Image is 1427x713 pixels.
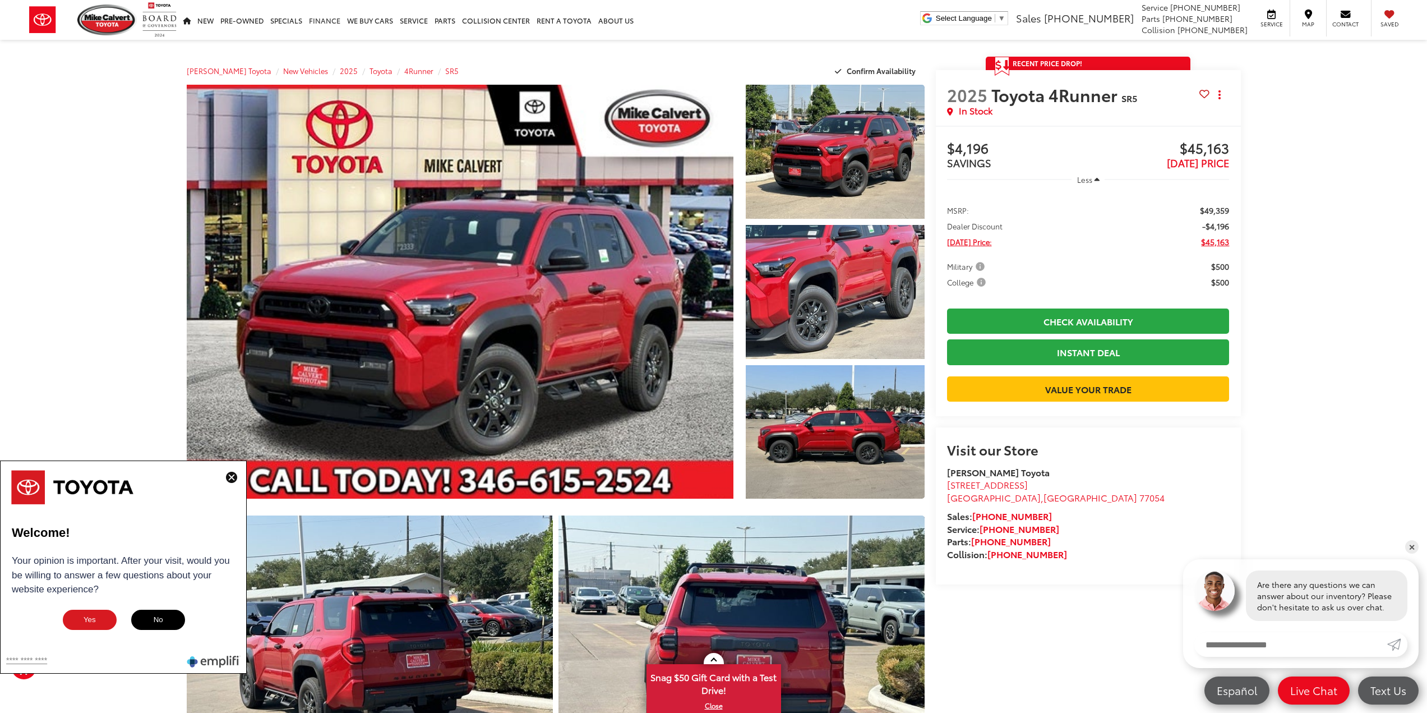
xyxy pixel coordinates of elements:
span: 77054 [1139,491,1165,504]
a: Get Price Drop Alert Recent Price Drop! [986,57,1190,70]
a: Toyota [370,66,392,76]
span: Text Us [1365,683,1412,697]
a: New Vehicles [283,66,328,76]
img: 2025 Toyota 4Runner SR5 [181,82,739,501]
span: Get Price Drop Alert [995,57,1009,76]
a: Submit [1387,632,1407,657]
span: [PHONE_NUMBER] [1177,24,1248,35]
a: Expand Photo 3 [746,365,924,499]
span: Less [1077,174,1092,185]
a: [PERSON_NAME] Toyota [187,66,271,76]
span: $45,163 [1088,141,1230,158]
span: [DATE] PRICE [1167,155,1229,170]
h2: Visit our Store [947,442,1230,457]
span: $500 [1211,277,1229,288]
strong: Parts: [947,535,1051,548]
div: Are there any questions we can answer about our inventory? Please don't hesitate to ask us over c... [1246,571,1407,621]
a: [PHONE_NUMBER] [972,509,1052,522]
span: In Stock [959,104,992,117]
img: Mike Calvert Toyota [77,4,137,35]
a: [PHONE_NUMBER] [987,548,1067,560]
span: Recent Price Drop! [1013,58,1082,68]
span: Military [947,261,987,272]
span: $49,359 [1200,205,1229,216]
a: [PHONE_NUMBER] [980,522,1059,535]
img: Agent profile photo [1194,571,1235,611]
a: [STREET_ADDRESS] [GEOGRAPHIC_DATA],[GEOGRAPHIC_DATA] 77054 [947,478,1165,504]
span: Select Language [936,14,992,22]
a: Instant Deal [947,339,1230,365]
span: [GEOGRAPHIC_DATA] [1043,491,1137,504]
span: Sales [1016,11,1041,25]
a: [PHONE_NUMBER] [971,535,1051,548]
img: 2025 Toyota 4Runner SR5 [744,83,926,220]
span: Toyota 4Runner [991,82,1121,107]
button: Less [1072,169,1105,190]
span: Map [1296,20,1320,28]
span: Confirm Availability [847,66,916,76]
a: Español [1204,677,1269,705]
strong: Service: [947,522,1059,535]
a: Value Your Trade [947,376,1230,402]
span: 2025 [947,82,987,107]
span: [DATE] Price: [947,236,992,247]
span: Español [1211,683,1263,697]
a: Text Us [1358,677,1419,705]
span: $500 [1211,261,1229,272]
img: 2025 Toyota 4Runner SR5 [744,364,926,500]
strong: Sales: [947,509,1052,522]
span: Parts [1142,13,1160,24]
span: SAVINGS [947,155,991,170]
span: Saved [1377,20,1402,28]
input: Enter your message [1194,632,1387,657]
span: Live Chat [1285,683,1343,697]
span: [STREET_ADDRESS] [947,478,1028,491]
span: Dealer Discount [947,220,1003,232]
span: $4,196 [947,141,1088,158]
a: Select Language​ [936,14,1005,22]
span: Service [1142,2,1168,13]
a: Live Chat [1278,677,1350,705]
span: [PHONE_NUMBER] [1044,11,1134,25]
span: Service [1259,20,1284,28]
span: SR5 [1121,91,1137,104]
span: MSRP: [947,205,969,216]
span: [PHONE_NUMBER] [1162,13,1232,24]
button: College [947,277,990,288]
button: Actions [1209,85,1229,104]
span: Contact [1332,20,1359,28]
a: Check Availability [947,309,1230,334]
a: 2025 [340,66,358,76]
a: Expand Photo 1 [746,85,924,219]
a: SR5 [445,66,459,76]
span: [PHONE_NUMBER] [1170,2,1240,13]
span: College [947,277,988,288]
strong: [PERSON_NAME] Toyota [947,466,1050,479]
span: ▼ [998,14,1005,22]
span: Snag $50 Gift Card with a Test Drive! [648,665,780,700]
button: Military [947,261,989,272]
span: dropdown dots [1218,90,1221,99]
a: Expand Photo 2 [746,225,924,359]
button: Confirm Availability [829,61,925,81]
strong: Collision: [947,548,1067,560]
span: -$4,196 [1202,220,1229,232]
img: 2025 Toyota 4Runner SR5 [744,223,926,360]
a: 4Runner [404,66,433,76]
span: [GEOGRAPHIC_DATA] [947,491,1041,504]
span: , [947,491,1165,504]
a: Expand Photo 0 [187,85,734,499]
span: Collision [1142,24,1175,35]
span: $45,163 [1201,236,1229,247]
